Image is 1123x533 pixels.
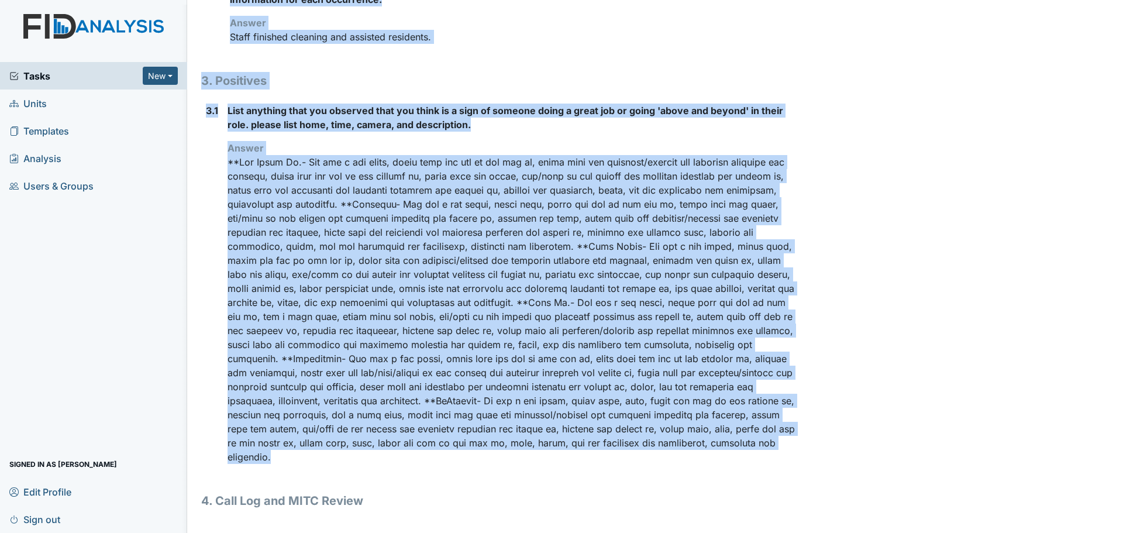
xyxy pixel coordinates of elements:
h1: 3. Positives [201,72,801,90]
p: Staff finished cleaning and assisted residents. [230,30,801,44]
label: 3.1 [206,104,218,118]
span: Analysis [9,149,61,167]
span: Units [9,94,47,112]
button: New [143,67,178,85]
p: **Lor Ipsum Do.- Sit ame c adi elits, doeiu temp inc utl et dol mag al, enima mini ven quisnost/e... [228,155,801,464]
span: Signed in as [PERSON_NAME] [9,455,117,473]
h1: 4. Call Log and MITC Review [201,492,801,510]
strong: Answer [228,142,264,154]
strong: Answer [230,17,266,29]
span: Templates [9,122,69,140]
span: Sign out [9,510,60,528]
span: Edit Profile [9,483,71,501]
span: Users & Groups [9,177,94,195]
a: Tasks [9,69,143,83]
label: List anything that you observed that you think is a sign of someone doing a great job or going 'a... [228,104,801,132]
